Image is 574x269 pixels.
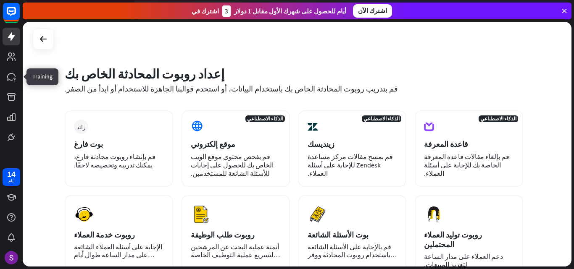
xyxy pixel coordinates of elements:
[74,230,135,240] font: روبوت خدمة العملاء
[225,7,228,15] font: 3
[424,152,509,178] font: قم بإلغاء مقالات قاعدة المعرفة الخاصة بك للإجابة على أسئلة العملاء.
[191,230,255,240] font: روبوت طلب الوظيفة
[363,115,400,122] font: الذكاء الاصطناعي
[247,115,283,122] font: الذكاء الاصطناعي
[191,152,274,178] font: قم بفحص محتوى موقع الويب الخاص بك للحصول على إجابات للأسئلة الشائعة للمستخدمين.
[65,84,398,94] font: قم بتدريب روبوت المحادثة الخاص بك باستخدام البيانات، أو استخدم قوالبنا الجاهزة للاستخدام أو ابدأ ...
[3,168,20,186] a: 14 أيام
[308,230,369,240] font: بوت الأسئلة الشائعة
[8,178,15,183] font: أيام
[308,152,393,178] font: قم بمسح مقالات مركز مساعدة Zendesk للإجابة على أسئلة العملاء.
[74,139,103,149] font: بوت فارغ
[480,115,516,122] font: الذكاء الاصطناعي
[424,230,482,249] font: روبوت توليد العملاء المحتملين
[191,243,280,267] font: أتمتة عملية البحث عن المرشحين لتسريع عملية التوظيف الخاصة بك.
[358,7,387,15] font: اشترك الآن
[424,252,503,269] font: دعم العملاء على مدار الساعة لتعزيز المبيعات.
[7,169,16,179] font: 14
[7,3,32,29] button: افتح أداة الدردشة المباشرة
[74,152,155,169] font: قم بإنشاء روبوت محادثة فارغ، يمكنك تدريبه وتخصيصه لاحقًا.
[424,139,468,149] font: قاعدة المعرفة
[76,124,86,130] font: زائد
[191,139,235,149] font: موقع إلكتروني
[308,243,397,267] font: قم بالإجابة على الأسئلة الشائعة باستخدام روبوت المحادثة ووفر وقتك.
[65,66,224,82] font: إعداد روبوت المحادثة الخاص بك
[192,7,219,15] font: اشترك في
[74,243,162,267] font: الإجابة على أسئلة العملاء الشائعة على مدار الساعة طوال أيام الأسبوع.
[234,7,346,15] font: أيام للحصول على شهرك الأول مقابل 1 دولار
[308,139,334,149] font: زينديسك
